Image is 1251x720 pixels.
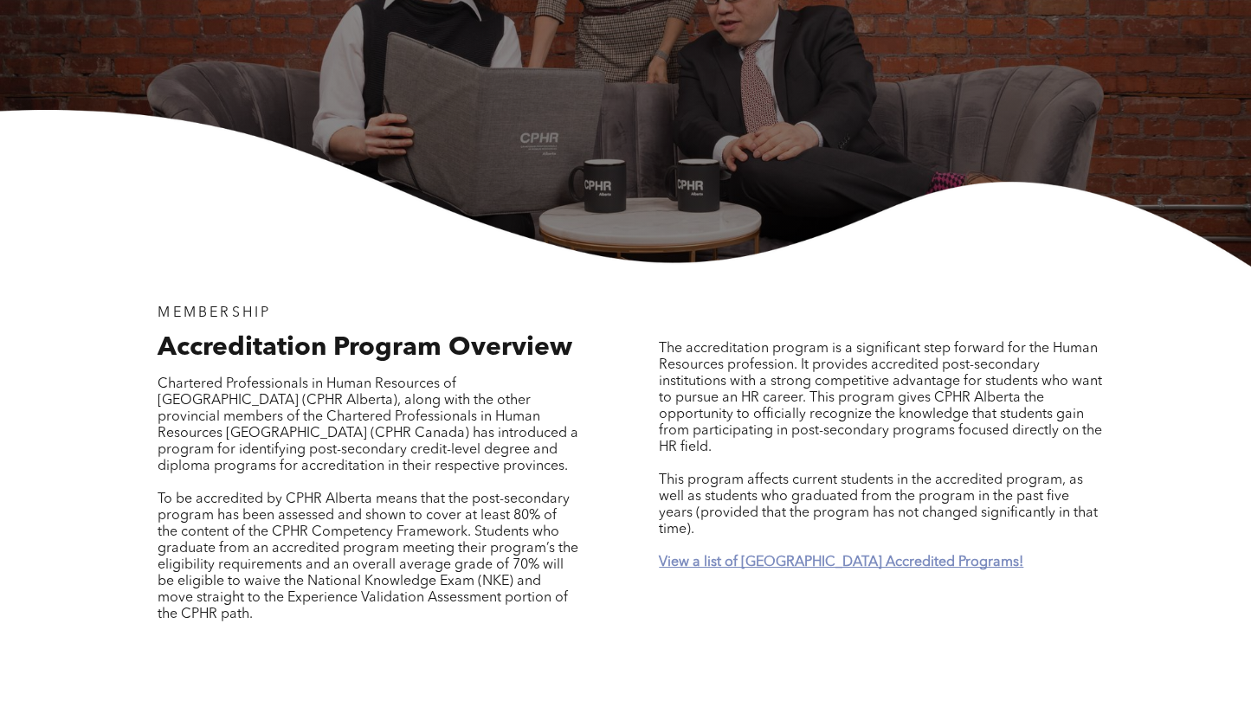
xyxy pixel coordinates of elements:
[659,556,1023,569] a: View a list of [GEOGRAPHIC_DATA] Accredited Programs!
[158,306,271,320] span: MEMBERSHIP
[158,335,572,361] span: Accreditation Program Overview
[158,492,578,621] span: To be accredited by CPHR Alberta means that the post-secondary program has been assessed and show...
[158,377,578,473] span: Chartered Professionals in Human Resources of [GEOGRAPHIC_DATA] (CPHR Alberta), along with the ot...
[659,342,1102,454] span: The accreditation program is a significant step forward for the Human Resources profession. It pr...
[659,473,1098,537] span: This program affects current students in the accredited program, as well as students who graduate...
